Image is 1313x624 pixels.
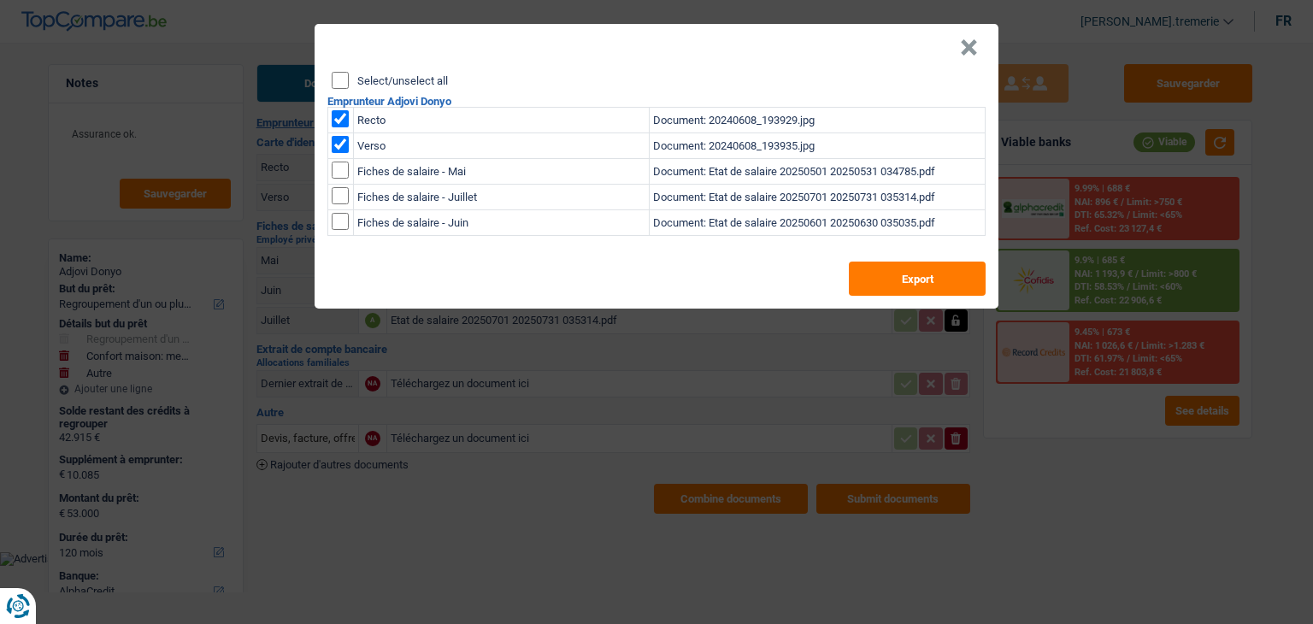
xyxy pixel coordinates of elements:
h2: Emprunteur Adjovi Donyo [327,96,986,107]
td: Document: Etat de salaire 20250601 20250630 035035.pdf [650,210,986,236]
button: Export [849,262,986,296]
td: Document: 20240608_193929.jpg [650,108,986,133]
td: Document: Etat de salaire 20250501 20250531 034785.pdf [650,159,986,185]
td: Fiches de salaire - Juin [354,210,650,236]
td: Verso [354,133,650,159]
td: Recto [354,108,650,133]
td: Document: 20240608_193935.jpg [650,133,986,159]
td: Fiches de salaire - Mai [354,159,650,185]
td: Fiches de salaire - Juillet [354,185,650,210]
td: Document: Etat de salaire 20250701 20250731 035314.pdf [650,185,986,210]
label: Select/unselect all [357,75,448,86]
button: Close [960,39,978,56]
